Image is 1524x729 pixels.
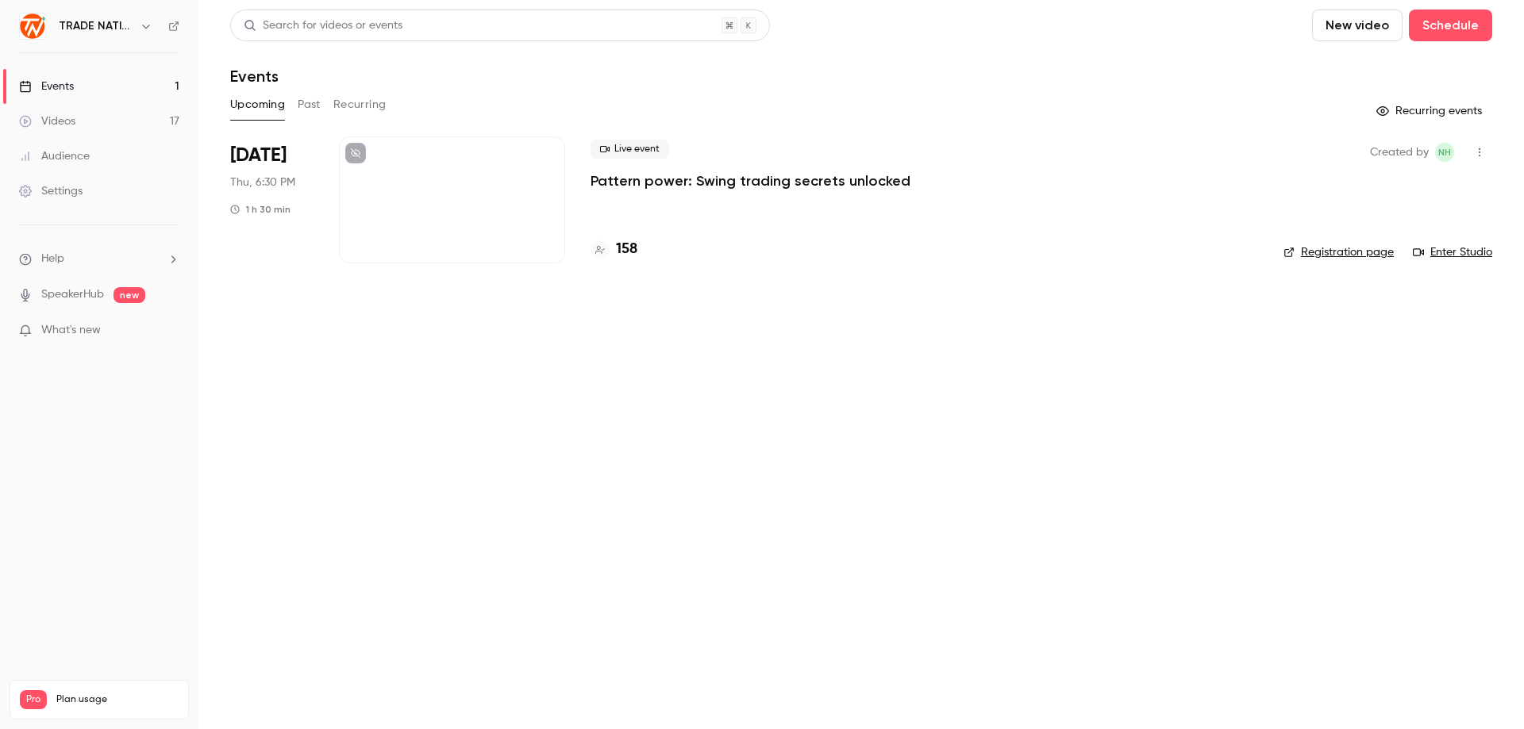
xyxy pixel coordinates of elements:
[1435,143,1454,162] span: Nicole Henn
[160,324,179,338] iframe: Noticeable Trigger
[19,79,74,94] div: Events
[41,286,104,303] a: SpeakerHub
[20,690,47,709] span: Pro
[1438,143,1451,162] span: NH
[230,67,279,86] h1: Events
[230,92,285,117] button: Upcoming
[41,251,64,267] span: Help
[1413,244,1492,260] a: Enter Studio
[616,239,637,260] h4: 158
[1409,10,1492,41] button: Schedule
[59,18,133,34] h6: TRADE NATION
[591,239,637,260] a: 158
[591,171,910,190] a: Pattern power: Swing trading secrets unlocked
[1369,98,1492,124] button: Recurring events
[19,148,90,164] div: Audience
[298,92,321,117] button: Past
[1370,143,1429,162] span: Created by
[19,113,75,129] div: Videos
[230,203,291,216] div: 1 h 30 min
[230,136,314,263] div: Aug 28 Thu, 7:30 PM (Africa/Johannesburg)
[1312,10,1403,41] button: New video
[230,143,287,168] span: [DATE]
[244,17,402,34] div: Search for videos or events
[56,693,179,706] span: Plan usage
[333,92,387,117] button: Recurring
[19,183,83,199] div: Settings
[1283,244,1394,260] a: Registration page
[19,251,179,267] li: help-dropdown-opener
[41,322,101,339] span: What's new
[591,140,669,159] span: Live event
[114,287,145,303] span: new
[20,13,45,39] img: TRADE NATION
[230,175,295,190] span: Thu, 6:30 PM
